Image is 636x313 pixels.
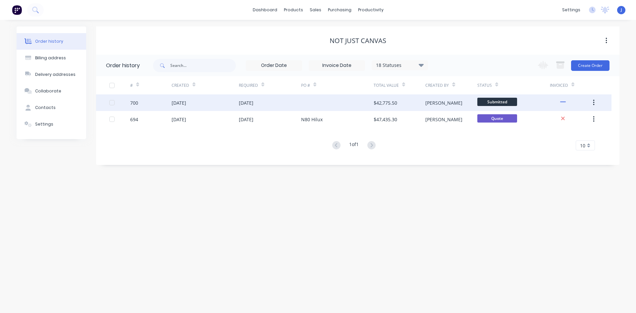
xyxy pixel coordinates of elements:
div: PO # [301,82,310,88]
div: Status [477,76,550,94]
div: $47,435.30 [374,116,397,123]
div: purchasing [325,5,355,15]
div: Created [172,76,239,94]
div: Order history [106,62,140,70]
div: # [130,82,133,88]
div: # [130,76,172,94]
div: productivity [355,5,387,15]
input: Invoice Date [309,61,365,71]
div: Created By [425,76,477,94]
a: dashboard [249,5,281,15]
div: Collaborate [35,88,61,94]
span: 10 [580,142,585,149]
div: Settings [35,121,53,127]
span: J [621,7,622,13]
div: Invoiced [550,82,568,88]
button: Order history [17,33,86,50]
div: Required [239,76,301,94]
div: Required [239,82,258,88]
img: Factory [12,5,22,15]
div: [PERSON_NAME] [425,116,462,123]
div: 18 Statuses [372,62,428,69]
button: Settings [17,116,86,132]
div: Total Value [374,76,425,94]
span: Submitted [477,98,517,106]
div: N80 Hilux [301,116,323,123]
div: Invoiced [550,76,591,94]
div: Contacts [35,105,56,111]
button: Collaborate [17,83,86,99]
div: [DATE] [172,116,186,123]
div: 1 of 1 [349,141,359,150]
div: settings [559,5,584,15]
div: PO # [301,76,374,94]
div: $42,775.50 [374,99,397,106]
div: products [281,5,306,15]
button: Delivery addresses [17,66,86,83]
div: Order history [35,38,63,44]
div: Delivery addresses [35,72,76,78]
div: 700 [130,99,138,106]
div: Created [172,82,189,88]
div: [DATE] [239,99,253,106]
div: [DATE] [239,116,253,123]
span: Quote [477,114,517,123]
div: NOT JUST CANVAS [330,37,386,45]
input: Order Date [246,61,302,71]
div: sales [306,5,325,15]
div: [DATE] [172,99,186,106]
div: 694 [130,116,138,123]
div: Created By [425,82,449,88]
button: Billing address [17,50,86,66]
div: [PERSON_NAME] [425,99,462,106]
div: Billing address [35,55,66,61]
div: Total Value [374,82,399,88]
div: Status [477,82,492,88]
input: Search... [170,59,236,72]
button: Create Order [571,60,609,71]
button: Contacts [17,99,86,116]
